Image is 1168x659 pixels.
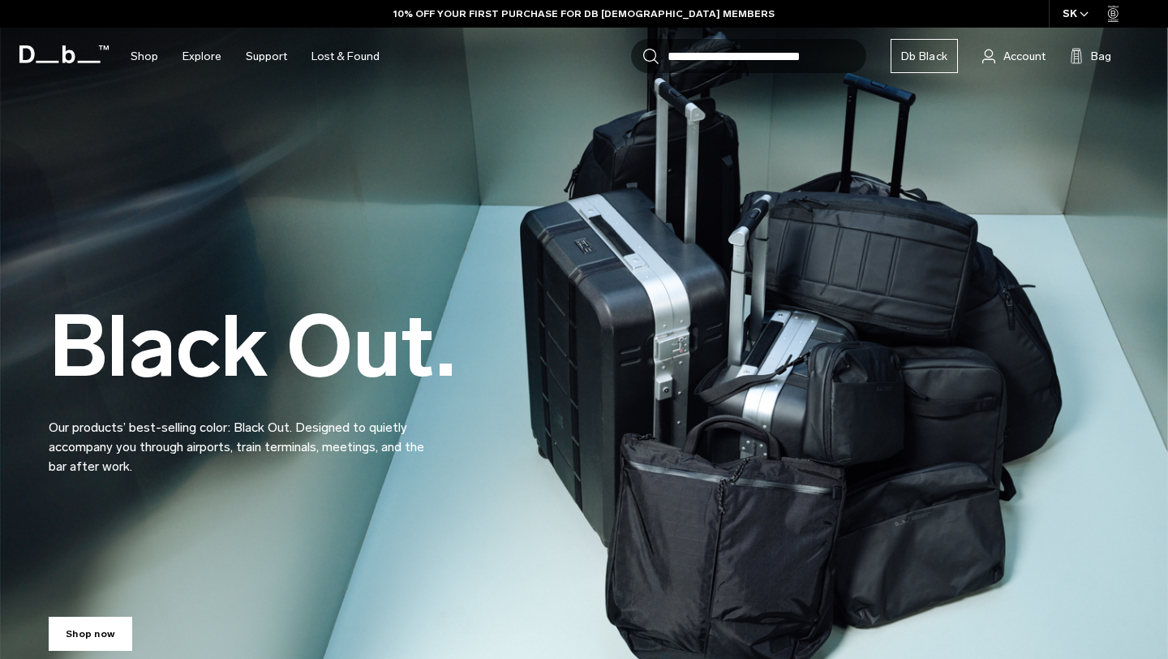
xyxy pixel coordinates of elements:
a: 10% OFF YOUR FIRST PURCHASE FOR DB [DEMOGRAPHIC_DATA] MEMBERS [393,6,775,21]
a: Explore [182,28,221,85]
a: Shop [131,28,158,85]
a: Shop now [49,617,132,651]
h2: Black Out. [49,304,456,390]
span: Bag [1091,48,1111,65]
a: Db Black [891,39,958,73]
a: Lost & Found [311,28,380,85]
p: Our products’ best-selling color: Black Out. Designed to quietly accompany you through airports, ... [49,398,438,476]
button: Bag [1070,46,1111,66]
a: Account [982,46,1046,66]
a: Support [246,28,287,85]
span: Account [1003,48,1046,65]
nav: Main Navigation [118,28,392,85]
